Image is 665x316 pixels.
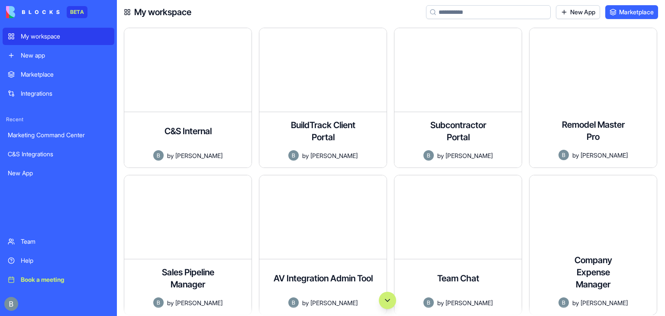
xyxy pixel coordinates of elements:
[124,175,252,315] a: Sales Pipeline ManagerAvatarby[PERSON_NAME]
[445,151,493,160] span: [PERSON_NAME]
[67,6,87,18] div: BETA
[3,85,114,102] a: Integrations
[3,145,114,163] a: C&S Integrations
[379,292,396,309] button: Scroll to bottom
[6,6,60,18] img: logo
[423,119,493,143] h4: Subcontractor Portal
[394,28,522,168] a: Subcontractor PortalAvatarby[PERSON_NAME]
[3,28,114,45] a: My workspace
[21,256,109,265] div: Help
[437,151,444,160] span: by
[259,175,387,315] a: AV Integration Admin ToolAvatarby[PERSON_NAME]
[310,151,358,160] span: [PERSON_NAME]
[3,116,114,123] span: Recent
[572,151,579,160] span: by
[21,275,109,284] div: Book a meeting
[8,150,109,158] div: C&S Integrations
[274,272,373,284] h4: AV Integration Admin Tool
[288,119,358,143] h4: BuildTrack Client Portal
[21,70,109,79] div: Marketplace
[3,271,114,288] a: Book a meeting
[558,119,628,143] h4: Remodel Master Pro
[21,32,109,41] div: My workspace
[124,28,252,168] a: C&S InternalAvatarby[PERSON_NAME]
[529,175,657,315] a: Company Expense ManagerAvatarby[PERSON_NAME]
[4,297,18,311] img: ACg8ocIug40qN1SCXJiinWdltW7QsPxROn8ZAVDlgOtPD8eQfXIZmw=s96-c
[558,150,569,160] img: Avatar
[21,89,109,98] div: Integrations
[437,272,479,284] h4: Team Chat
[134,6,191,18] h4: My workspace
[581,151,628,160] span: [PERSON_NAME]
[8,169,109,177] div: New App
[6,6,87,18] a: BETA
[21,51,109,60] div: New app
[529,28,657,168] a: Remodel Master ProAvatarby[PERSON_NAME]
[175,151,223,160] span: [PERSON_NAME]
[3,164,114,182] a: New App
[558,254,628,290] h4: Company Expense Manager
[21,237,109,246] div: Team
[394,175,522,315] a: Team ChatAvatarby[PERSON_NAME]
[3,233,114,250] a: Team
[423,150,434,161] img: Avatar
[153,266,223,290] h4: Sales Pipeline Manager
[165,125,212,137] h4: C&S Internal
[8,131,109,139] div: Marketing Command Center
[259,28,387,168] a: BuildTrack Client PortalAvatarby[PERSON_NAME]
[167,151,174,160] span: by
[3,66,114,83] a: Marketplace
[153,150,164,161] img: Avatar
[3,126,114,144] a: Marketing Command Center
[556,5,600,19] a: New App
[605,5,658,19] a: Marketplace
[288,150,299,161] img: Avatar
[3,47,114,64] a: New app
[3,252,114,269] a: Help
[302,151,309,160] span: by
